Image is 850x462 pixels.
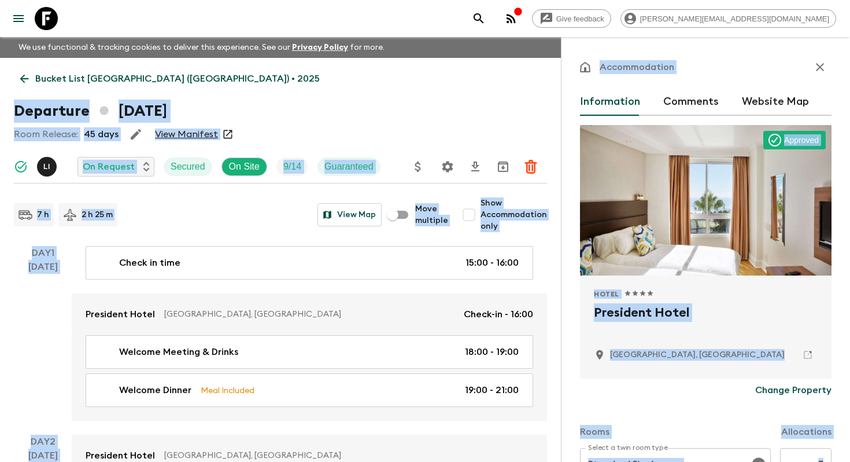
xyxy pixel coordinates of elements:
[171,160,205,174] p: Secured
[620,9,836,28] div: [PERSON_NAME][EMAIL_ADDRESS][DOMAIN_NAME]
[519,155,542,178] button: Delete
[86,246,533,280] a: Check in time15:00 - 16:00
[491,155,515,178] button: Archive (Completed, Cancelled or Unsynced Departures only)
[276,157,308,176] div: Trip Fill
[43,162,50,171] p: L I
[83,160,135,174] p: On Request
[436,155,459,178] button: Settings
[588,443,668,453] label: Select a twin room type
[283,160,301,174] p: 9 / 14
[35,72,320,86] p: Bucket List [GEOGRAPHIC_DATA] ([GEOGRAPHIC_DATA]) • 2025
[14,160,28,174] svg: Synced Successfully
[37,160,59,170] span: Lee Irwins
[86,335,533,369] a: Welcome Meeting & Drinks18:00 - 19:00
[7,7,30,30] button: menu
[465,345,519,359] p: 18:00 - 19:00
[634,14,836,23] span: [PERSON_NAME][EMAIL_ADDRESS][DOMAIN_NAME]
[580,425,609,439] p: Rooms
[86,373,533,407] a: Welcome DinnerMeal Included19:00 - 21:00
[84,127,119,141] p: 45 days
[600,60,674,74] p: Accommodation
[610,349,785,361] p: Cape Town, South Africa
[164,450,524,461] p: [GEOGRAPHIC_DATA], [GEOGRAPHIC_DATA]
[465,383,519,397] p: 19:00 - 21:00
[481,197,547,232] span: Show Accommodation only
[201,384,254,397] p: Meal Included
[594,303,818,340] h2: President Hotel
[14,435,72,449] p: Day 2
[28,260,58,421] div: [DATE]
[663,88,719,116] button: Comments
[292,43,348,52] a: Privacy Policy
[86,307,155,321] p: President Hotel
[72,294,547,335] a: President Hotel[GEOGRAPHIC_DATA], [GEOGRAPHIC_DATA]Check-in - 16:00
[14,67,326,90] a: Bucket List [GEOGRAPHIC_DATA] ([GEOGRAPHIC_DATA]) • 2025
[580,88,640,116] button: Information
[119,383,191,397] p: Welcome Dinner
[755,383,831,397] p: Change Property
[164,309,454,320] p: [GEOGRAPHIC_DATA], [GEOGRAPHIC_DATA]
[164,157,212,176] div: Secured
[467,7,490,30] button: search adventures
[37,209,49,221] p: 7 h
[755,379,831,402] button: Change Property
[465,256,519,270] p: 15:00 - 16:00
[14,100,167,123] h1: Departure [DATE]
[119,256,180,270] p: Check in time
[82,209,113,221] p: 2 h 25 m
[580,125,831,276] div: Photo of President Hotel
[464,307,533,321] p: Check-in - 16:00
[221,157,267,176] div: On Site
[37,157,59,177] button: LI
[742,88,809,116] button: Website Map
[119,345,238,359] p: Welcome Meeting & Drinks
[781,425,831,439] p: Allocations
[464,155,487,178] button: Download CSV
[532,9,611,28] a: Give feedback
[594,289,619,299] span: Hotel
[415,203,448,226] span: Move multiple
[317,203,382,226] button: View Map
[14,246,72,260] p: Day 1
[550,14,611,23] span: Give feedback
[229,160,260,174] p: On Site
[155,129,218,140] a: View Manifest
[14,37,389,58] p: We use functional & tracking cookies to deliver this experience. See our for more.
[14,127,78,141] p: Room Release:
[324,160,374,174] p: Guaranteed
[784,134,819,146] p: Approved
[406,155,430,178] button: Update Price, Early Bird Discount and Costs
